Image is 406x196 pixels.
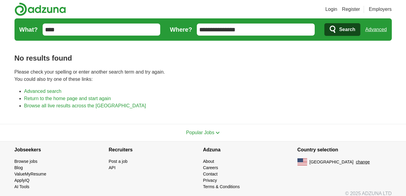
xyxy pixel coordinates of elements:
[310,159,354,165] span: [GEOGRAPHIC_DATA]
[339,24,355,36] span: Search
[203,178,217,183] a: Privacy
[24,103,146,108] a: Browse all live results across the [GEOGRAPHIC_DATA]
[109,159,128,164] a: Post a job
[203,184,240,189] a: Terms & Conditions
[15,172,47,176] a: ValueMyResume
[15,184,30,189] a: AI Tools
[15,53,392,64] h1: No results found
[325,6,337,13] a: Login
[15,2,66,16] img: Adzuna logo
[203,165,218,170] a: Careers
[170,25,192,34] label: Where?
[15,68,392,83] p: Please check your spelling or enter another search term and try again. You could also try one of ...
[24,96,111,101] a: Return to the home page and start again
[324,23,360,36] button: Search
[369,6,392,13] a: Employers
[203,159,214,164] a: About
[19,25,38,34] label: What?
[15,159,37,164] a: Browse jobs
[15,165,23,170] a: Blog
[216,131,220,134] img: toggle icon
[297,141,392,158] h4: Country selection
[342,6,360,13] a: Register
[24,89,62,94] a: Advanced search
[203,172,218,176] a: Contact
[15,178,30,183] a: ApplyIQ
[109,165,116,170] a: API
[365,24,387,36] a: Advanced
[186,130,214,135] span: Popular Jobs
[297,158,307,166] img: US flag
[356,159,370,165] button: change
